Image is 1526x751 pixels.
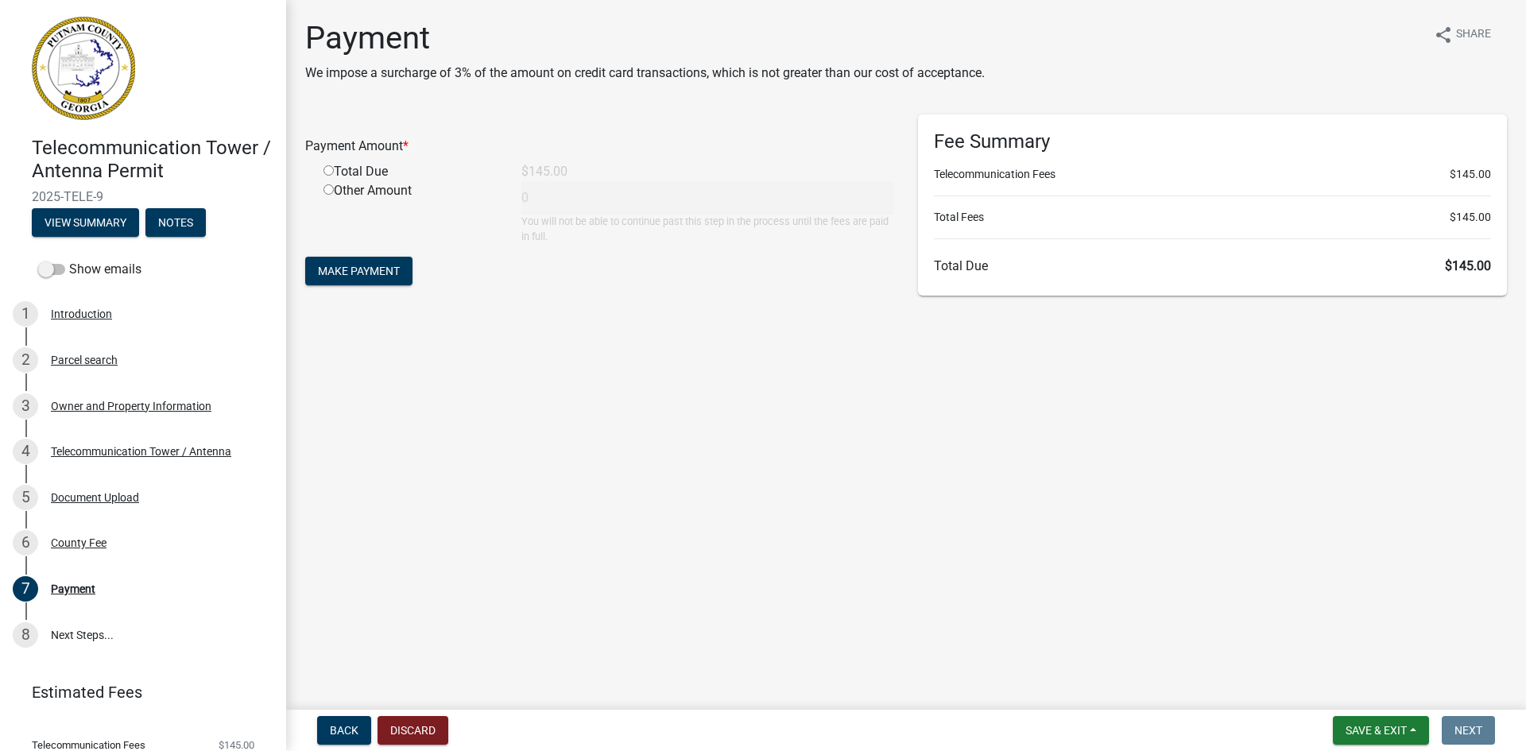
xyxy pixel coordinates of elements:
[51,354,118,366] div: Parcel search
[13,530,38,556] div: 6
[13,622,38,648] div: 8
[13,301,38,327] div: 1
[934,130,1491,153] h6: Fee Summary
[13,439,38,464] div: 4
[51,308,112,319] div: Introduction
[145,217,206,230] wm-modal-confirm: Notes
[330,724,358,737] span: Back
[32,137,273,183] h4: Telecommunication Tower / Antenna Permit
[312,162,509,181] div: Total Due
[51,492,139,503] div: Document Upload
[293,137,906,156] div: Payment Amount
[1434,25,1453,45] i: share
[934,258,1491,273] h6: Total Due
[51,446,231,457] div: Telecommunication Tower / Antenna
[13,393,38,419] div: 3
[305,19,985,57] h1: Payment
[51,401,211,412] div: Owner and Property Information
[13,347,38,373] div: 2
[305,257,412,285] button: Make Payment
[934,209,1491,226] li: Total Fees
[1445,258,1491,273] span: $145.00
[1450,209,1491,226] span: $145.00
[51,537,107,548] div: County Fee
[305,64,985,83] p: We impose a surcharge of 3% of the amount on credit card transactions, which is not greater than ...
[38,260,141,279] label: Show emails
[13,676,261,708] a: Estimated Fees
[317,716,371,745] button: Back
[318,265,400,277] span: Make Payment
[1454,724,1482,737] span: Next
[32,208,139,237] button: View Summary
[1442,716,1495,745] button: Next
[13,485,38,510] div: 5
[1421,19,1504,50] button: shareShare
[32,17,135,120] img: Putnam County, Georgia
[1333,716,1429,745] button: Save & Exit
[934,166,1491,183] li: Telecommunication Fees
[1450,166,1491,183] span: $145.00
[1346,724,1407,737] span: Save & Exit
[1456,25,1491,45] span: Share
[32,217,139,230] wm-modal-confirm: Summary
[51,583,95,594] div: Payment
[13,576,38,602] div: 7
[145,208,206,237] button: Notes
[378,716,448,745] button: Discard
[32,740,145,750] span: Telecommunication Fees
[32,189,254,204] span: 2025-TELE-9
[219,740,254,750] span: $145.00
[312,181,509,244] div: Other Amount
